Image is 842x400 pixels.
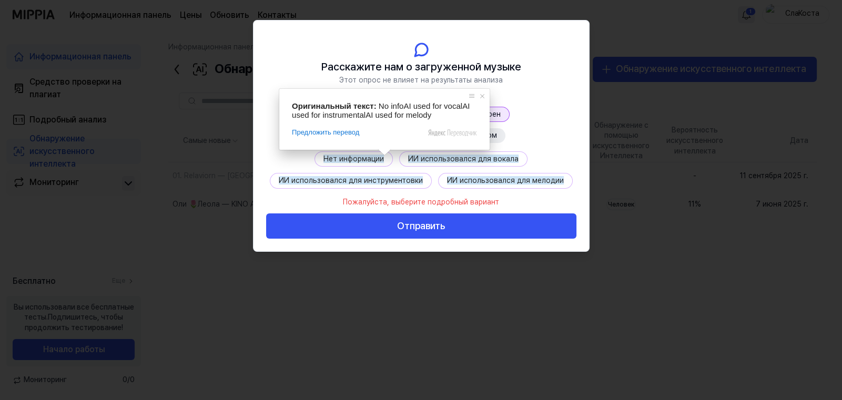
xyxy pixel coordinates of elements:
[323,155,384,163] ya-tr-span: Нет информации
[337,128,505,143] button: 🤖Сделано искусственным интеллектом
[333,107,436,122] button: 🎼Сделано человеком
[346,131,354,139] ya-tr-span: 🤖
[464,110,501,118] ya-tr-span: Не уверен
[447,176,564,184] ya-tr-span: ИИ использовался для мелодии
[408,155,519,163] ya-tr-span: ИИ использовался для вокала
[451,110,460,118] ya-tr-span: 💬
[442,107,510,122] button: 💬Не уверен
[270,173,432,189] button: ИИ использовался для инструментовки
[279,176,423,184] ya-tr-span: ИИ использовался для инструментовки
[321,60,521,73] ya-tr-span: Расскажите нам о загруженной музыке
[397,219,445,234] ya-tr-span: Отправить
[359,131,497,139] ya-tr-span: Сделано искусственным интеллектом
[399,151,527,167] button: ИИ использовался для вокала
[341,110,350,118] ya-tr-span: 🎼
[315,151,393,167] button: Нет информации
[438,173,573,189] button: ИИ использовался для мелодии
[343,198,499,206] ya-tr-span: Пожалуйста, выберите подробный вариант
[354,110,428,118] ya-tr-span: Сделано человеком
[339,76,503,84] ya-tr-span: Этот опрос не влияет на результаты анализа
[266,213,576,239] button: Отправить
